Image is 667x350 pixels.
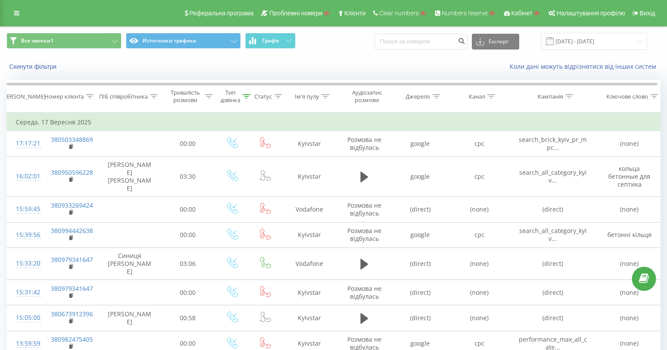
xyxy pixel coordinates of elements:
[509,197,597,222] td: (direct)
[161,280,215,305] td: 00:00
[1,93,46,100] div: [PERSON_NAME]
[7,63,61,71] button: Скинути фільтри
[161,222,215,247] td: 00:00
[269,10,322,17] span: Проблемні номери
[281,222,338,247] td: Kyivstar
[295,93,319,100] div: Ім'я пулу
[16,168,33,185] div: 16:02:01
[168,89,203,104] div: Тривалість розмови
[391,305,450,331] td: (direct)
[16,255,33,272] div: 15:33:20
[469,93,485,100] div: Канал
[519,226,587,243] span: search_all_category_kyiv...
[281,131,338,156] td: Kyivstar
[281,156,338,197] td: Kyivstar
[221,89,240,104] div: Тип дзвінка
[16,135,33,152] div: 17:17:21
[450,197,509,222] td: (none)
[538,93,563,100] div: Кампанія
[606,93,648,100] div: Ключове слово
[375,34,467,49] input: Пошук за номером
[245,33,296,49] button: Графік
[51,284,93,293] a: 380979341647
[391,131,450,156] td: google
[99,247,161,280] td: Синиця [PERSON_NAME]
[262,38,279,44] span: Графік
[391,247,450,280] td: (direct)
[450,156,509,197] td: cpc
[347,284,382,301] span: Розмова не відбулась
[7,113,663,131] td: Середа, 17 Вересня 2025
[7,33,121,49] button: Все звонки1
[281,280,338,305] td: Kyivstar
[510,62,660,71] a: Коли дані можуть відрізнятися вiд інших систем
[391,280,450,305] td: (direct)
[16,201,33,218] div: 15:59:45
[99,305,161,331] td: [PERSON_NAME]
[511,10,533,17] span: Кабінет
[16,284,33,301] div: 15:31:42
[509,280,597,305] td: (direct)
[391,197,450,222] td: (direct)
[597,131,663,156] td: (none)
[509,247,597,280] td: (direct)
[597,197,663,222] td: (none)
[472,34,519,49] button: Експорт
[597,280,663,305] td: (none)
[519,168,587,184] span: search_all_category_kyiv...
[597,305,663,331] td: (none)
[281,247,338,280] td: Vodafone
[51,255,93,264] a: 380979341647
[346,89,388,104] div: Аудіозапис розмови
[509,305,597,331] td: (direct)
[640,10,655,17] span: Вихід
[44,93,84,100] div: Номер клієнта
[597,222,663,247] td: бетонні кільця
[51,201,93,209] a: 380933269424
[16,309,33,326] div: 15:05:00
[450,222,509,247] td: cpc
[450,247,509,280] td: (none)
[51,168,93,177] a: 380950596228
[161,197,215,222] td: 00:00
[519,135,587,152] span: search_brick_kyiv_pr_mpc...
[16,226,33,244] div: 15:39:56
[51,226,93,235] a: 380994442638
[99,93,148,100] div: ПІБ співробітника
[254,93,272,100] div: Статус
[406,93,430,100] div: Джерело
[597,156,663,197] td: кольца бетонные для септика
[379,10,419,17] span: Clear numbers
[161,156,215,197] td: 03:30
[21,37,54,44] span: Все звонки1
[51,135,93,144] a: 380503348869
[51,335,93,343] a: 380982475405
[189,10,254,17] span: Реферальна програма
[344,10,366,17] span: Клієнти
[442,10,488,17] span: Numbers reserve
[281,197,338,222] td: Vodafone
[161,131,215,156] td: 00:00
[99,156,161,197] td: [PERSON_NAME] [PERSON_NAME]
[450,305,509,331] td: (none)
[391,156,450,197] td: google
[126,33,241,49] button: Источники трафика
[556,10,625,17] span: Налаштування профілю
[391,222,450,247] td: google
[347,135,382,152] span: Розмова не відбулась
[51,310,93,318] a: 380673912396
[450,131,509,156] td: cpc
[347,201,382,217] span: Розмова не відбулась
[597,247,663,280] td: (none)
[161,305,215,331] td: 00:58
[281,305,338,331] td: Kyivstar
[450,280,509,305] td: (none)
[347,226,382,243] span: Розмова не відбулась
[161,247,215,280] td: 03:06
